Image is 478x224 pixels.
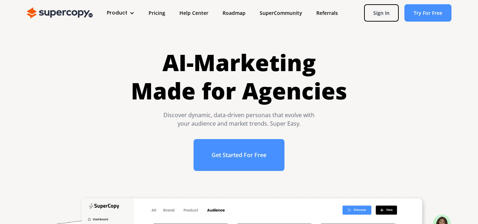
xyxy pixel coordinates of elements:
[404,4,451,22] a: Try For Free
[253,6,309,19] a: SuperCommunity
[194,139,284,171] a: Get Started For Free
[107,9,127,17] div: Product
[142,6,172,19] a: Pricing
[309,6,345,19] a: Referrals
[215,6,253,19] a: Roadmap
[131,111,347,128] div: Discover dynamic, data-driven personas that evolve with your audience and market trends. Super Easy.
[131,48,347,105] h1: AI-Marketing Made for Agencies
[172,6,215,19] a: Help Center
[364,4,399,22] a: Sign In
